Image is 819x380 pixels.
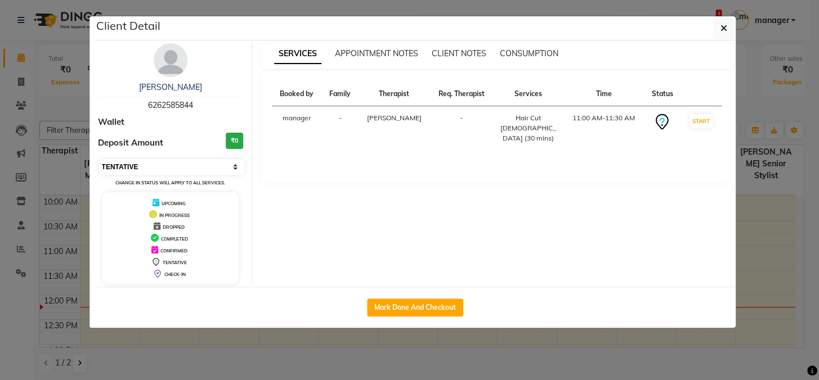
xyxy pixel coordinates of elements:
td: 11:00 AM-11:30 AM [564,106,644,151]
span: 6262585844 [148,100,193,110]
span: CONFIRMED [160,248,187,254]
span: Deposit Amount [98,137,163,150]
span: Wallet [98,116,124,129]
span: APPOINTMENT NOTES [335,48,418,58]
h3: ₹0 [226,133,243,149]
span: [PERSON_NAME] [367,114,422,122]
td: manager [272,106,321,151]
h5: Client Detail [96,17,160,34]
span: CONSUMPTION [500,48,558,58]
td: - [430,106,493,151]
span: UPCOMING [162,201,186,206]
th: Time [564,82,644,106]
button: START [690,114,713,128]
td: - [321,106,358,151]
span: COMPLETED [161,236,188,242]
span: TENTATIVE [163,260,187,265]
th: Booked by [272,82,321,106]
th: Services [493,82,563,106]
span: IN PROGRESS [159,212,190,218]
th: Family [321,82,358,106]
th: Status [644,82,681,106]
span: SERVICES [274,44,321,64]
img: avatar [154,43,187,77]
span: CLIENT NOTES [432,48,486,58]
span: CHECK-IN [164,272,186,277]
div: Hair Cut [DEMOGRAPHIC_DATA] (30 mins) [499,113,557,143]
th: Req. Therapist [430,82,493,106]
small: Change in status will apply to all services. [115,180,225,186]
button: Mark Done And Checkout [367,298,463,316]
a: [PERSON_NAME] [139,82,202,92]
th: Therapist [359,82,430,106]
span: DROPPED [163,224,185,230]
